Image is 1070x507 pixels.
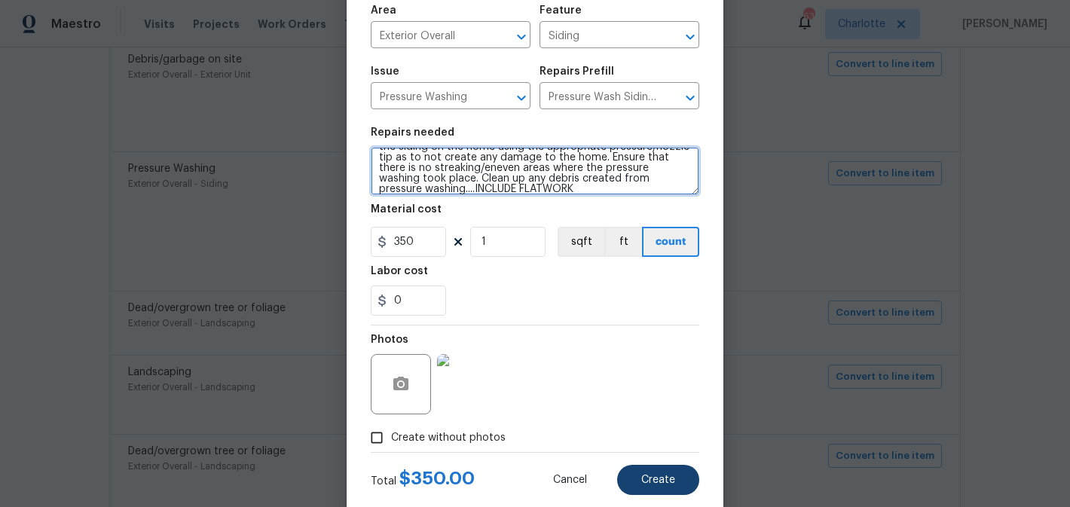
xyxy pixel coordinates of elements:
h5: Repairs Prefill [540,66,614,77]
h5: Material cost [371,204,442,215]
h5: Photos [371,334,408,345]
button: Open [511,87,532,108]
button: Cancel [529,465,611,495]
span: Create [641,475,675,486]
h5: Feature [540,5,582,16]
h5: Area [371,5,396,16]
h5: Labor cost [371,266,428,276]
button: ft [604,227,642,257]
h5: Issue [371,66,399,77]
button: Open [680,87,701,108]
button: Open [680,26,701,47]
h5: Repairs needed [371,127,454,138]
button: sqft [558,227,604,257]
button: count [642,227,699,257]
span: Create without photos [391,430,506,446]
button: Create [617,465,699,495]
span: $ 350.00 [399,469,475,487]
textarea: Protect areas as needed for pressure washing. Pressure wash the siding on the home using the appr... [371,147,699,195]
span: Cancel [553,475,587,486]
button: Open [511,26,532,47]
div: Total [371,471,475,489]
